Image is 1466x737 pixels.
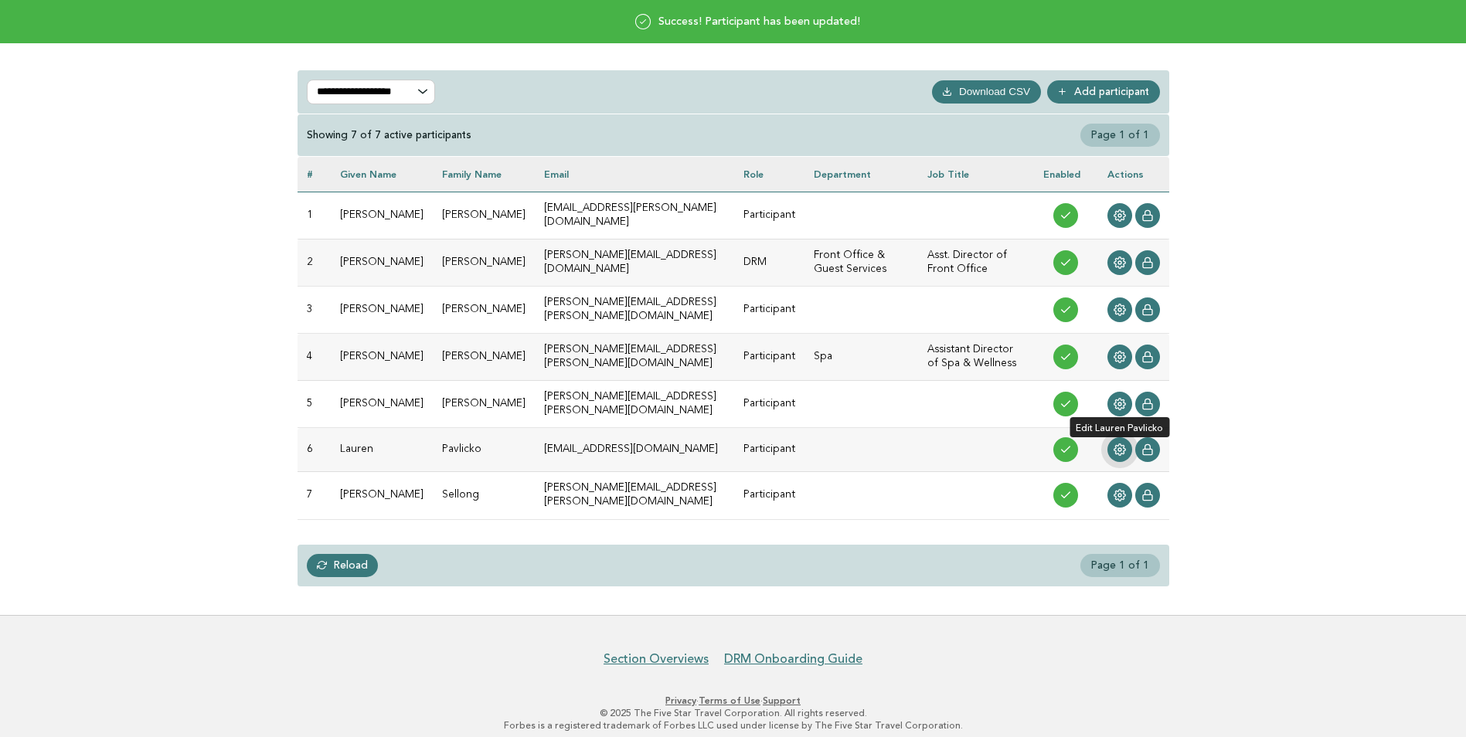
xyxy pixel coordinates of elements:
td: Spa [804,334,918,381]
th: Job Title [918,157,1033,192]
td: [PERSON_NAME] [433,381,535,428]
td: 5 [298,381,331,428]
td: Participant [734,472,804,519]
a: Section Overviews [604,651,709,667]
td: [PERSON_NAME] [331,286,433,333]
td: 7 [298,472,331,519]
a: Terms of Use [699,695,760,706]
td: Front Office & Guest Services [804,239,918,286]
a: Add participant [1047,80,1160,104]
td: [EMAIL_ADDRESS][PERSON_NAME][DOMAIN_NAME] [535,192,734,239]
p: · · [260,695,1206,707]
td: [PERSON_NAME][EMAIL_ADDRESS][PERSON_NAME][DOMAIN_NAME] [535,334,734,381]
th: # [298,157,331,192]
td: [PERSON_NAME] [331,472,433,519]
td: Assistant Director of Spa & Wellness [918,334,1033,381]
td: [PERSON_NAME][EMAIL_ADDRESS][PERSON_NAME][DOMAIN_NAME] [535,472,734,519]
th: Email [535,157,734,192]
td: 2 [298,239,331,286]
td: [PERSON_NAME][EMAIL_ADDRESS][DOMAIN_NAME] [535,239,734,286]
a: Reload [307,554,379,577]
td: 6 [298,428,331,472]
td: [PERSON_NAME][EMAIL_ADDRESS][PERSON_NAME][DOMAIN_NAME] [535,381,734,428]
th: Role [734,157,804,192]
td: Pavlicko [433,428,535,472]
td: [PERSON_NAME] [331,381,433,428]
td: 1 [298,192,331,239]
th: Department [804,157,918,192]
td: Participant [734,428,804,472]
td: [PERSON_NAME] [433,239,535,286]
a: Privacy [665,695,696,706]
div: Showing 7 of 7 active participants [307,128,471,142]
td: [PERSON_NAME] [331,239,433,286]
td: Participant [734,286,804,333]
p: © 2025 The Five Star Travel Corporation. All rights reserved. [260,707,1206,719]
a: DRM Onboarding Guide [724,651,862,667]
td: 4 [298,334,331,381]
td: Sellong [433,472,535,519]
td: [PERSON_NAME] [331,192,433,239]
th: Enabled [1034,157,1098,192]
td: Asst. Director of Front Office [918,239,1033,286]
th: Given name [331,157,433,192]
td: 3 [298,286,331,333]
p: Forbes is a registered trademark of Forbes LLC used under license by The Five Star Travel Corpora... [260,719,1206,732]
button: Download CSV [932,80,1041,104]
td: [EMAIL_ADDRESS][DOMAIN_NAME] [535,428,734,472]
td: [PERSON_NAME] [433,192,535,239]
a: Support [763,695,801,706]
td: Participant [734,334,804,381]
td: [PERSON_NAME] [433,334,535,381]
td: Participant [734,381,804,428]
td: DRM [734,239,804,286]
td: [PERSON_NAME][EMAIL_ADDRESS][PERSON_NAME][DOMAIN_NAME] [535,286,734,333]
td: [PERSON_NAME] [433,286,535,333]
td: Participant [734,192,804,239]
th: Family name [433,157,535,192]
td: [PERSON_NAME] [331,334,433,381]
td: Lauren [331,428,433,472]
